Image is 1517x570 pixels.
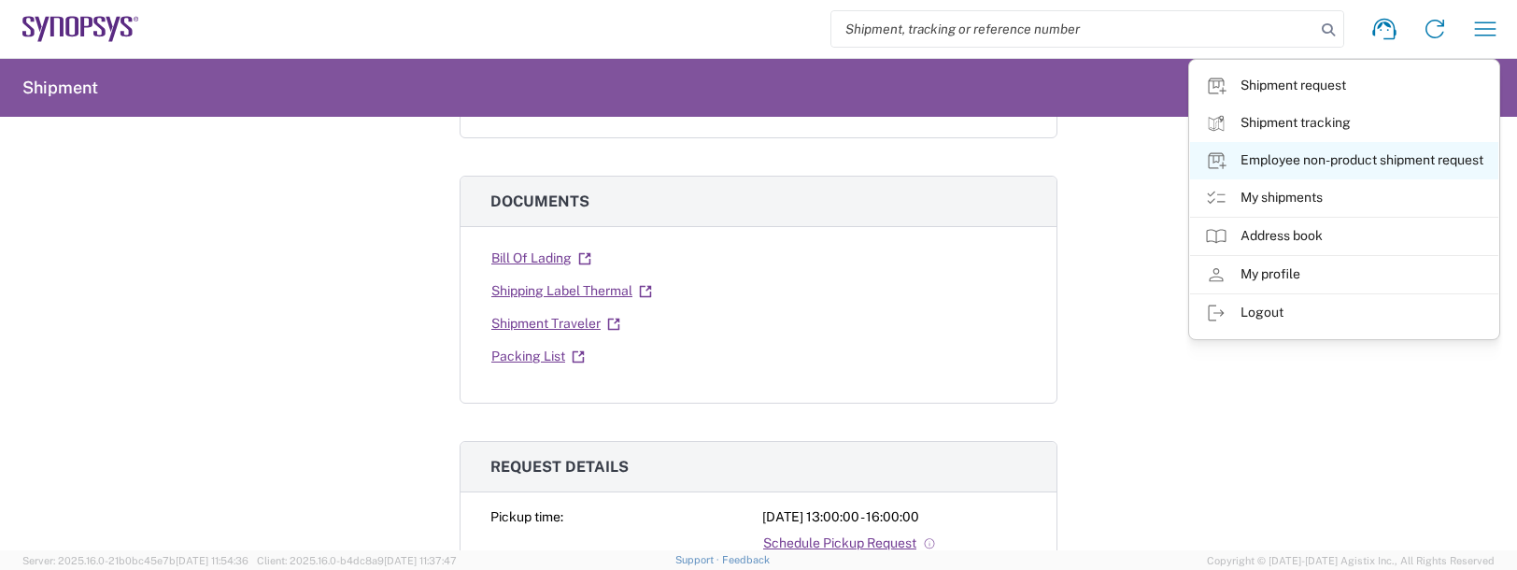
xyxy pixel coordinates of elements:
span: Pickup time: [490,509,563,524]
a: Employee non-product shipment request [1190,142,1498,179]
a: Address book [1190,218,1498,255]
span: Server: 2025.16.0-21b0bc45e7b [22,555,248,566]
span: Documents [490,192,589,210]
a: Feedback [722,554,770,565]
a: Schedule Pickup Request [762,527,937,560]
span: [DATE] 11:54:36 [176,555,248,566]
input: Shipment, tracking or reference number [831,11,1315,47]
span: Copyright © [DATE]-[DATE] Agistix Inc., All Rights Reserved [1207,552,1495,569]
a: Bill Of Lading [490,242,592,275]
a: My shipments [1190,179,1498,217]
h2: Shipment [22,77,98,99]
a: Logout [1190,294,1498,332]
span: [DATE] 11:37:47 [384,555,457,566]
a: Support [675,554,722,565]
a: Shipping Label Thermal [490,275,653,307]
a: Shipment tracking [1190,105,1498,142]
a: Packing List [490,340,586,373]
span: Client: 2025.16.0-b4dc8a9 [257,555,457,566]
a: Shipment request [1190,67,1498,105]
a: Shipment Traveler [490,307,621,340]
span: Request details [490,458,629,476]
a: My profile [1190,256,1498,293]
div: [DATE] 13:00:00 - 16:00:00 [762,507,1027,527]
